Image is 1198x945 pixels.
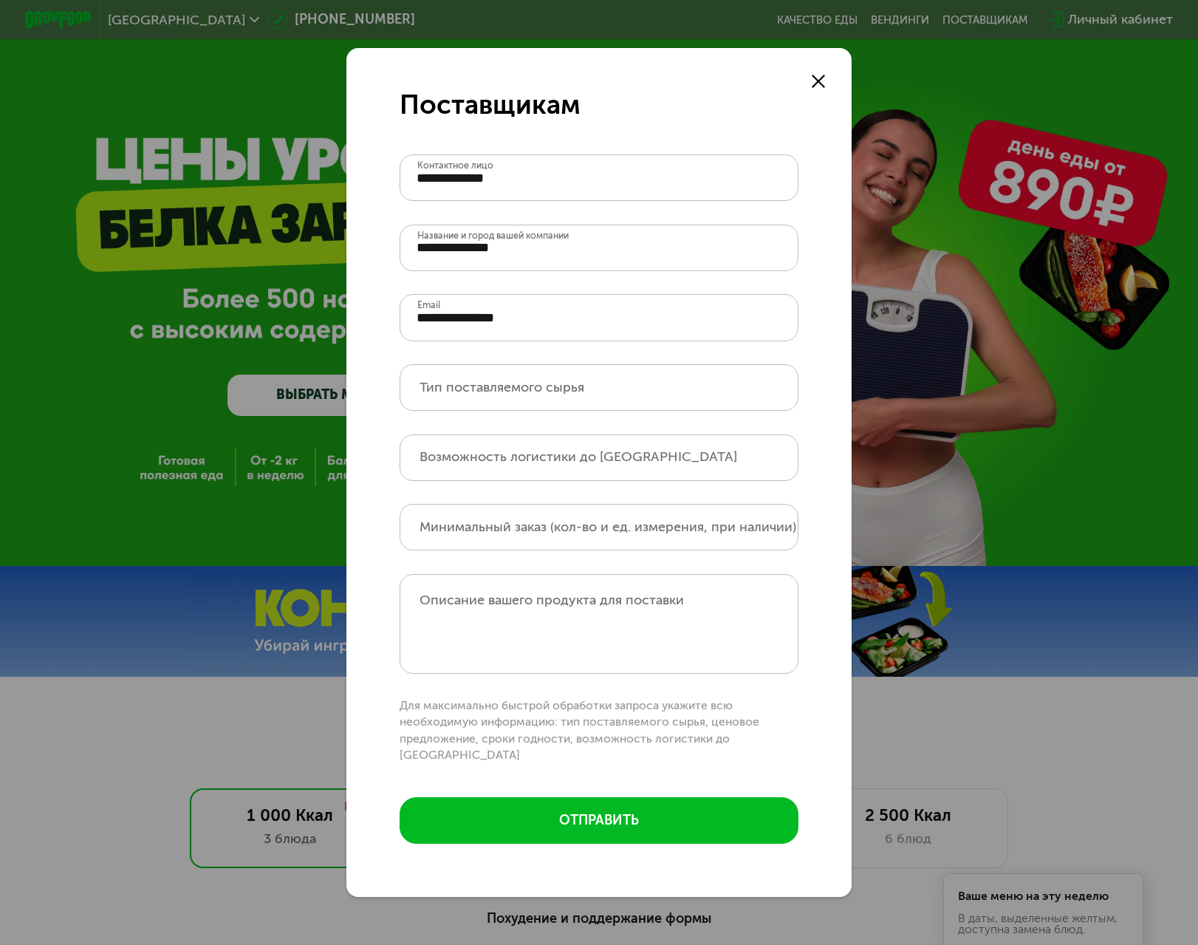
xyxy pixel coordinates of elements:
label: Название и город вашей компании [417,231,569,240]
label: Описание вашего продукта для поставки [420,593,684,608]
p: Для максимально быстрой обработки запроса укажите всю необходимую информацию: тип поставляемого с... [400,697,799,764]
label: Возможность логистики до [GEOGRAPHIC_DATA] [420,452,737,461]
label: Минимальный заказ (кол-во и ед. измерения, при наличии) [420,522,796,531]
label: Email [417,301,440,310]
label: Контактное лицо [417,161,493,170]
label: Тип поставляемого сырья [420,383,584,392]
button: отправить [400,797,799,844]
div: Поставщикам [400,88,799,121]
